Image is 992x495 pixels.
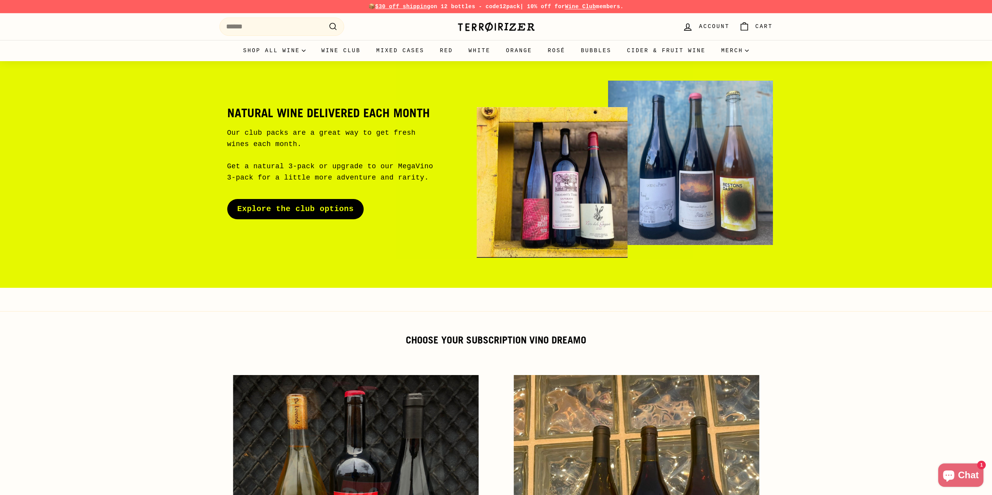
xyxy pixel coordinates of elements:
a: Red [432,40,461,61]
summary: Shop all wine [235,40,314,61]
span: $30 off shipping [375,4,431,10]
a: White [461,40,498,61]
h2: Natural wine delivered each month [227,106,434,120]
a: Bubbles [573,40,619,61]
a: Explore the club options [227,199,364,219]
a: Rosé [540,40,573,61]
summary: Merch [713,40,757,61]
span: Account [699,22,729,31]
a: Wine Club [313,40,368,61]
strong: 12pack [499,4,520,10]
a: Cider & Fruit Wine [619,40,714,61]
a: Account [678,15,734,38]
div: Primary [204,40,789,61]
inbox-online-store-chat: Shopify online store chat [936,463,986,489]
p: 📦 on 12 bottles - code | 10% off for members. [219,2,773,11]
a: Orange [498,40,540,61]
a: Mixed Cases [368,40,432,61]
span: Cart [755,22,773,31]
p: Our club packs are a great way to get fresh wines each month. Get a natural 3-pack or upgrade to ... [227,127,434,183]
a: Cart [734,15,778,38]
a: Wine Club [565,4,596,10]
h2: Choose your subscription vino dreamo [219,335,773,346]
